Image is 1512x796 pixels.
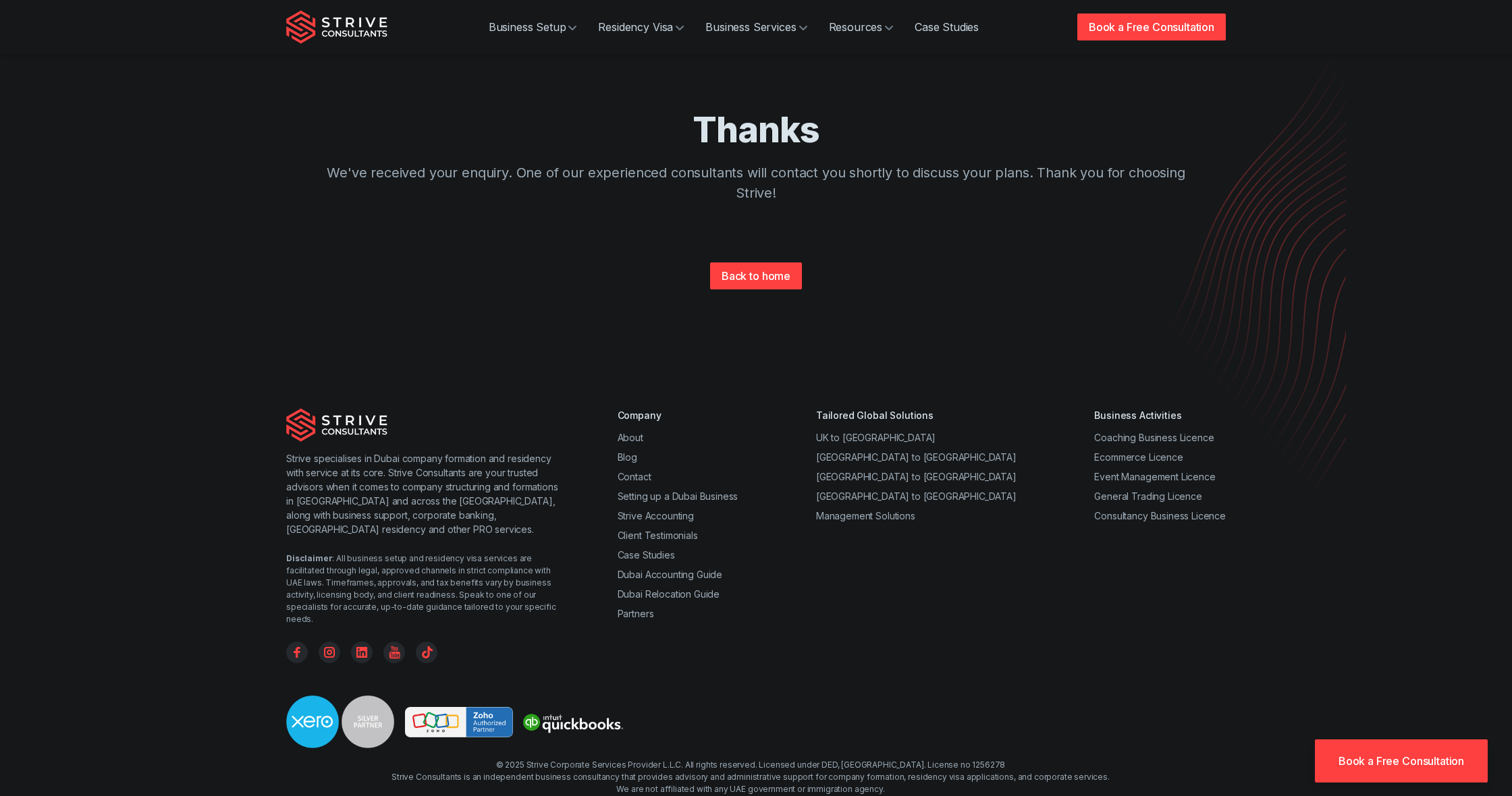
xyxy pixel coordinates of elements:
a: Business Services [695,13,817,40]
a: Case Studies [904,13,990,40]
a: Resources [818,13,905,40]
a: General Trading Licence [1094,490,1201,502]
a: Dubai Relocation Guide [618,588,720,600]
a: TikTok [416,642,437,663]
a: Consultancy Business Licence [1094,510,1226,521]
a: [GEOGRAPHIC_DATA] to [GEOGRAPHIC_DATA] [816,490,1017,502]
h1: Thanks [324,108,1188,152]
a: About [618,432,643,443]
a: Business Setup [478,13,588,40]
p: Strive specialises in Dubai company formation and residency with service at its core. Strive Cons... [286,451,564,536]
a: Book a Free Consultation [1077,13,1226,40]
img: Strive is a Xero Silver Partner [286,695,394,748]
a: Partners [618,608,654,619]
a: Back to home [710,262,802,289]
a: YouTube [383,642,405,663]
a: [GEOGRAPHIC_DATA] to [GEOGRAPHIC_DATA] [816,471,1017,482]
a: Client Testimonials [618,530,698,541]
a: Ecommerce Licence [1094,451,1183,463]
a: Setting up a Dubai Business [618,490,738,502]
a: Strive Accounting [618,510,694,521]
img: Strive is a quickbooks Partner [518,708,626,737]
a: Residency Visa [587,13,695,40]
a: Linkedin [351,642,373,663]
a: UK to [GEOGRAPHIC_DATA] [816,432,936,443]
a: Contact [618,471,651,482]
a: Facebook [286,642,308,663]
a: Instagram [319,642,340,663]
a: Blog [618,451,637,463]
div: Tailored Global Solutions [816,408,1017,422]
a: Coaching Business Licence [1094,432,1214,443]
div: Company [618,408,738,422]
img: Strive Consultants [286,10,387,44]
a: Case Studies [618,549,675,561]
strong: Disclaimer [286,553,332,563]
p: We've received your enquiry. One of our experienced consultants will contact you shortly to discu... [324,163,1188,203]
a: Dubai Accounting Guide [618,569,722,580]
img: Strive Consultants [286,408,387,442]
a: Book a Free Consultation [1315,739,1488,783]
a: Event Management Licence [1094,471,1215,482]
div: : All business setup and residency visa services are facilitated through legal, approved channels... [286,552,564,625]
img: Strive is a Zoho Partner [405,707,513,737]
a: Management Solutions [816,510,915,521]
a: [GEOGRAPHIC_DATA] to [GEOGRAPHIC_DATA] [816,451,1017,463]
div: Business Activities [1094,408,1226,422]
